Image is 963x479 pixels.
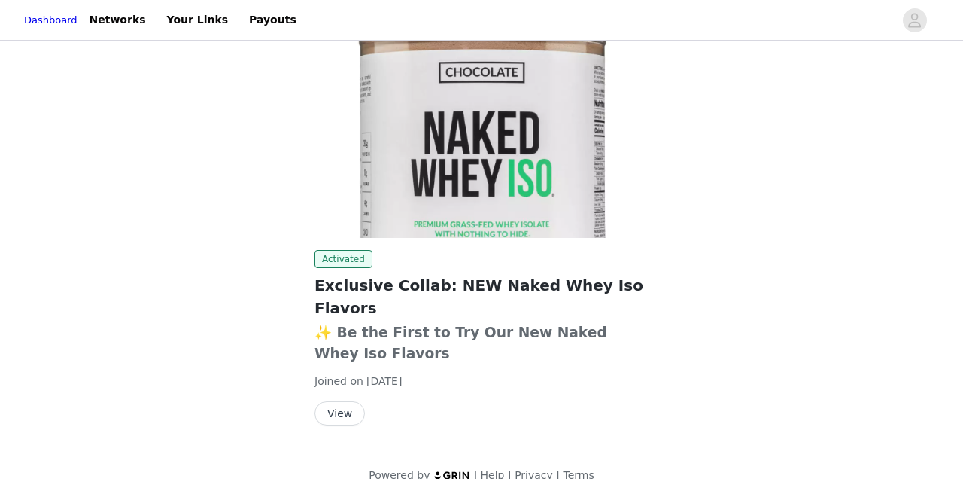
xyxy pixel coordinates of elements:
h2: Exclusive Collab: NEW Naked Whey Iso Flavors [314,274,649,319]
a: Networks [81,3,155,37]
a: Payouts [240,3,305,37]
a: Dashboard [24,13,77,28]
a: View [314,408,365,420]
strong: ✨ Be the First to Try Our New Naked Whey Iso Flavors [314,325,607,362]
div: avatar [907,8,922,32]
span: [DATE] [366,375,402,387]
span: Activated [314,250,372,268]
span: Joined on [314,375,363,387]
button: View [314,401,365,426]
a: Your Links [158,3,238,37]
